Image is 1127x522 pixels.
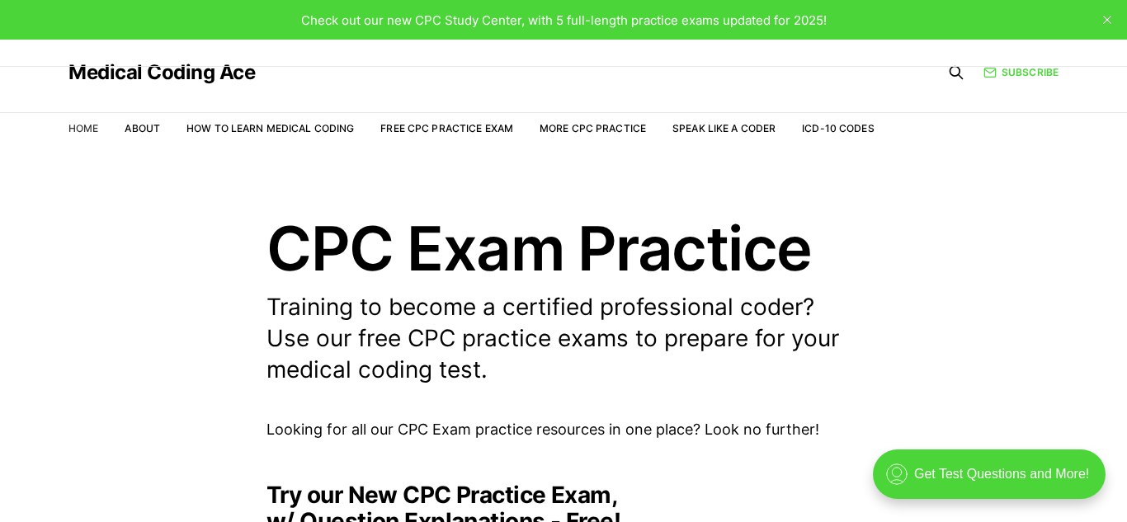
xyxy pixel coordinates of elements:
[380,122,513,134] a: Free CPC Practice Exam
[186,122,354,134] a: How to Learn Medical Coding
[983,64,1059,80] a: Subscribe
[68,122,98,134] a: Home
[1094,7,1120,33] button: close
[859,441,1127,522] iframe: portal-trigger
[672,122,776,134] a: Speak Like a Coder
[301,12,827,28] span: Check out our new CPC Study Center, with 5 full-length practice exams updated for 2025!
[266,418,861,442] p: Looking for all our CPC Exam practice resources in one place? Look no further!
[266,218,861,279] h1: CPC Exam Practice
[802,122,874,134] a: ICD-10 Codes
[68,63,255,82] a: Medical Coding Ace
[266,292,861,385] p: Training to become a certified professional coder? Use our free CPC practice exams to prepare for...
[540,122,646,134] a: More CPC Practice
[125,122,160,134] a: About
